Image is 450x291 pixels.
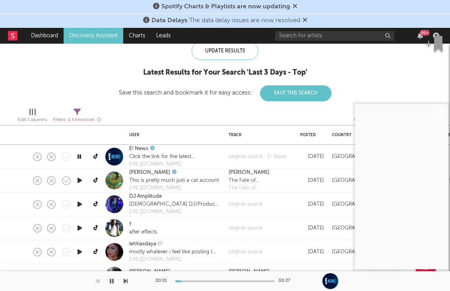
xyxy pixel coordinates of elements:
[332,176,386,185] div: [GEOGRAPHIC_DATA]
[129,268,170,276] a: [PERSON_NAME]
[420,30,430,36] div: 99 +
[279,276,295,286] div: 00:27
[129,193,162,200] a: DJ Amplitude
[151,17,187,24] span: Data Delays
[129,160,221,168] a: [URL][DOMAIN_NAME]
[18,105,47,128] div: Edit Columns
[332,133,360,137] div: Country
[18,115,47,125] div: Edit Columns
[151,28,176,44] a: Leads
[229,153,287,161] a: original sound - E! News
[53,105,101,128] div: Filters(1 filter active)
[53,115,101,125] div: Filters
[151,17,300,24] span: : The data delay issues are now resolved
[300,176,324,185] div: [DATE]
[161,4,290,10] span: Spotify Charts & Playlists are now updating
[129,256,217,264] a: [URL][DOMAIN_NAME]
[155,276,171,286] div: 00:01
[119,90,332,96] div: Save this search and bookmark it for easy access:
[119,68,332,77] div: Latest Results for Your Search ' Last 3 Days - Top '
[229,169,292,177] div: [PERSON_NAME]
[68,118,95,122] span: ( 1 filter active)
[229,184,292,192] a: The Fate of [PERSON_NAME]
[300,247,324,257] div: [DATE]
[332,152,386,162] div: [GEOGRAPHIC_DATA]
[300,133,320,137] div: Posted
[332,200,386,209] div: [GEOGRAPHIC_DATA]
[129,153,221,161] div: Click the link for the latest entertainment news from [GEOGRAPHIC_DATA]! ⬇️
[332,247,386,257] div: [GEOGRAPHIC_DATA]
[300,224,324,233] div: [DATE]
[275,31,394,41] input: Search for artists
[354,105,367,128] div: Views
[300,200,324,209] div: [DATE]
[229,133,288,137] div: Track
[129,240,163,248] a: letitiasdaya🤍
[300,152,324,162] div: [DATE]
[229,200,262,208] a: original sound
[192,42,258,60] div: Update Results
[129,220,132,228] a: †
[229,177,292,185] div: The Fate of [PERSON_NAME]
[129,200,221,208] div: [DEMOGRAPHIC_DATA] DJ/Producer 🎵 📍DMV/[GEOGRAPHIC_DATA] 🗽 ⬇️Booking⬇️ 📧[EMAIL_ADDRESS][DOMAIN_NAME]
[129,133,217,137] div: User
[229,169,292,184] a: [PERSON_NAME]The Fate of [PERSON_NAME]
[260,85,332,101] button: Save This Search
[129,169,170,177] a: [PERSON_NAME]
[129,228,157,236] div: after effects
[229,268,270,276] a: [PERSON_NAME]
[303,17,307,24] span: Dismiss
[229,224,262,232] a: original sound
[332,224,386,233] div: [GEOGRAPHIC_DATA]
[293,4,297,10] span: Dismiss
[64,28,123,44] a: Discovery Assistant
[129,145,148,153] a: E! News
[229,248,262,256] a: original sound
[354,115,367,125] div: Views
[417,33,423,39] button: 99+
[123,28,151,44] a: Charts
[129,184,219,192] a: [URL][DOMAIN_NAME]
[129,177,219,185] div: This is pretty much just a cat account
[129,208,221,216] a: [URL][DOMAIN_NAME]
[25,28,64,44] a: Dashboard
[129,248,217,256] div: mostly whatever i feel like posting lol vsp [PERSON_NAME]’s number 1 fan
